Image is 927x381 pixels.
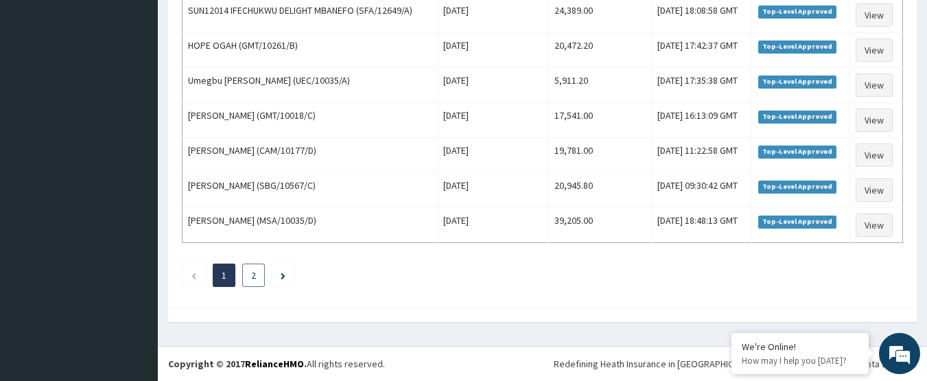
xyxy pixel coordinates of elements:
a: Page 2 [251,269,256,281]
td: 5,911.20 [548,68,651,103]
td: [DATE] [437,138,548,173]
a: Next page [281,269,285,281]
td: [PERSON_NAME] (MSA/10035/D) [183,208,438,243]
a: Page 1 is your current page [222,269,226,281]
td: [PERSON_NAME] (CAM/10177/D) [183,138,438,173]
p: How may I help you today? [742,355,858,367]
div: Minimize live chat window [225,7,258,40]
div: Chat with us now [71,77,231,95]
a: View [856,178,893,202]
td: 19,781.00 [548,138,651,173]
span: Top-Level Approved [758,5,837,18]
footer: All rights reserved. [158,346,927,381]
span: Top-Level Approved [758,111,837,123]
td: [DATE] [437,173,548,208]
a: View [856,38,893,62]
td: [DATE] 18:48:13 GMT [652,208,751,243]
td: 20,472.20 [548,33,651,68]
a: View [856,3,893,27]
span: Top-Level Approved [758,216,837,228]
td: [DATE] 09:30:42 GMT [652,173,751,208]
td: [PERSON_NAME] (GMT/10018/C) [183,103,438,138]
a: View [856,73,893,97]
span: Top-Level Approved [758,146,837,158]
a: View [856,213,893,237]
td: [DATE] [437,68,548,103]
textarea: Type your message and hit 'Enter' [7,244,261,292]
td: [DATE] [437,103,548,138]
div: Redefining Heath Insurance in [GEOGRAPHIC_DATA] using Telemedicine and Data Science! [554,357,917,371]
td: 17,541.00 [548,103,651,138]
span: We're online! [80,107,189,246]
td: 20,945.80 [548,173,651,208]
div: We're Online! [742,340,858,353]
td: HOPE OGAH (GMT/10261/B) [183,33,438,68]
img: d_794563401_company_1708531726252_794563401 [25,69,56,103]
a: RelianceHMO [245,358,304,370]
span: Top-Level Approved [758,181,837,193]
span: Top-Level Approved [758,76,837,88]
td: [DATE] 16:13:09 GMT [652,103,751,138]
td: [DATE] 17:42:37 GMT [652,33,751,68]
td: Umegbu [PERSON_NAME] (UEC/10035/A) [183,68,438,103]
td: [DATE] [437,208,548,243]
td: [DATE] 17:35:38 GMT [652,68,751,103]
a: Previous page [191,269,197,281]
td: [DATE] [437,33,548,68]
td: [PERSON_NAME] (SBG/10567/C) [183,173,438,208]
a: View [856,108,893,132]
span: Top-Level Approved [758,41,837,53]
a: View [856,143,893,167]
td: [DATE] 11:22:58 GMT [652,138,751,173]
td: 39,205.00 [548,208,651,243]
strong: Copyright © 2017 . [168,358,307,370]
